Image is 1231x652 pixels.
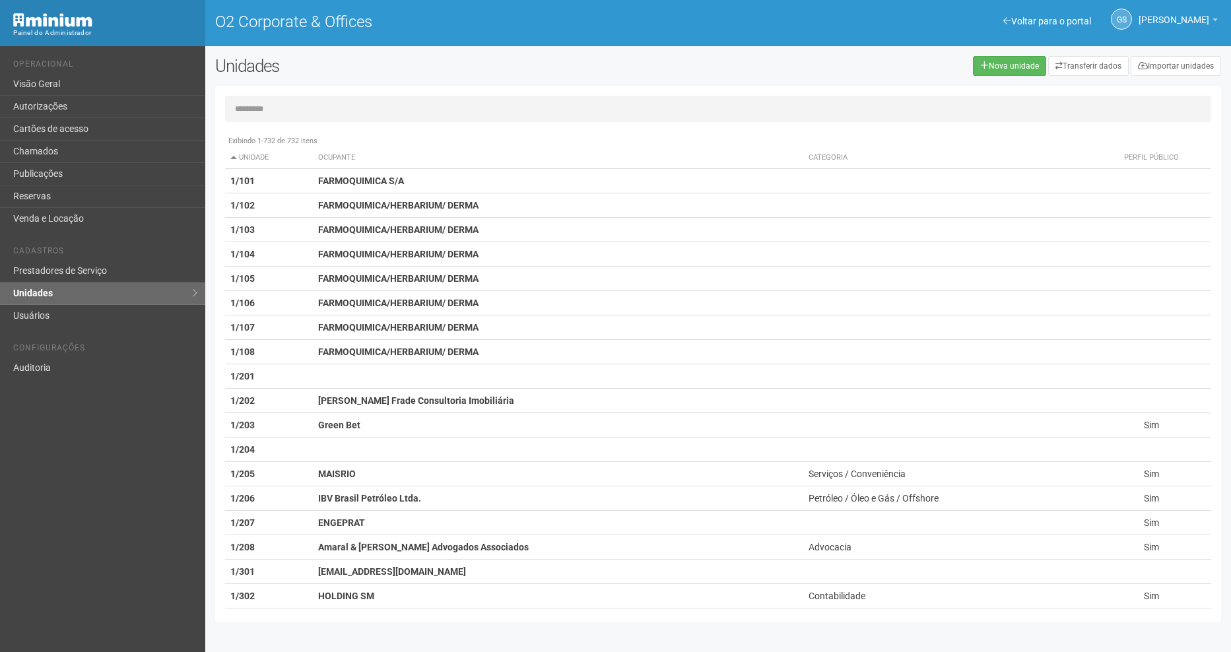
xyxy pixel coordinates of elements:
[13,343,195,357] li: Configurações
[803,147,1091,169] th: Categoria: activate to sort column ascending
[13,246,195,260] li: Cadastros
[230,224,255,235] strong: 1/103
[230,371,255,381] strong: 1/201
[230,493,255,504] strong: 1/206
[230,395,255,406] strong: 1/202
[13,59,195,73] li: Operacional
[1111,9,1132,30] a: GS
[1144,493,1159,504] span: Sim
[803,486,1091,511] td: Petróleo / Óleo e Gás / Offshore
[230,420,255,430] strong: 1/203
[803,584,1091,608] td: Contabilidade
[230,517,255,528] strong: 1/207
[318,395,514,406] strong: [PERSON_NAME] Frade Consultoria Imobiliária
[225,147,314,169] th: Unidade: activate to sort column descending
[1144,542,1159,552] span: Sim
[318,224,479,235] strong: FARMOQUIMICA/HERBARIUM/ DERMA
[230,249,255,259] strong: 1/104
[1144,591,1159,601] span: Sim
[318,493,421,504] strong: IBV Brasil Petróleo Ltda.
[318,591,374,601] strong: HOLDING SM
[318,346,479,357] strong: FARMOQUIMICA/HERBARIUM/ DERMA
[1144,469,1159,479] span: Sim
[225,135,1211,147] div: Exibindo 1-732 de 732 itens
[230,346,255,357] strong: 1/108
[318,298,479,308] strong: FARMOQUIMICA/HERBARIUM/ DERMA
[215,56,623,76] h2: Unidades
[230,566,255,577] strong: 1/301
[230,322,255,333] strong: 1/107
[318,542,529,552] strong: Amaral & [PERSON_NAME] Advogados Associados
[973,56,1046,76] a: Nova unidade
[230,542,255,552] strong: 1/208
[318,420,360,430] strong: Green Bet
[1144,420,1159,430] span: Sim
[230,591,255,601] strong: 1/302
[803,462,1091,486] td: Serviços / Conveniência
[1139,2,1209,25] span: Gabriela Souza
[318,566,466,577] strong: [EMAIL_ADDRESS][DOMAIN_NAME]
[318,249,479,259] strong: FARMOQUIMICA/HERBARIUM/ DERMA
[803,535,1091,560] td: Advocacia
[230,273,255,284] strong: 1/105
[1139,16,1218,27] a: [PERSON_NAME]
[803,608,1091,633] td: Administração / Imobiliária
[230,298,255,308] strong: 1/106
[318,322,479,333] strong: FARMOQUIMICA/HERBARIUM/ DERMA
[230,469,255,479] strong: 1/205
[313,147,803,169] th: Ocupante: activate to sort column ascending
[1048,56,1129,76] a: Transferir dados
[230,176,255,186] strong: 1/101
[1003,16,1091,26] a: Voltar para o portal
[13,13,92,27] img: Minium
[318,273,479,284] strong: FARMOQUIMICA/HERBARIUM/ DERMA
[230,444,255,455] strong: 1/204
[318,200,479,211] strong: FARMOQUIMICA/HERBARIUM/ DERMA
[318,176,404,186] strong: FARMOQUIMICA S/A
[318,469,356,479] strong: MAISRIO
[318,517,365,528] strong: ENGEPRAT
[215,13,708,30] h1: O2 Corporate & Offices
[13,27,195,39] div: Painel do Administrador
[1131,56,1221,76] a: Importar unidades
[1144,517,1159,528] span: Sim
[230,200,255,211] strong: 1/102
[1091,147,1211,169] th: Perfil público: activate to sort column ascending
